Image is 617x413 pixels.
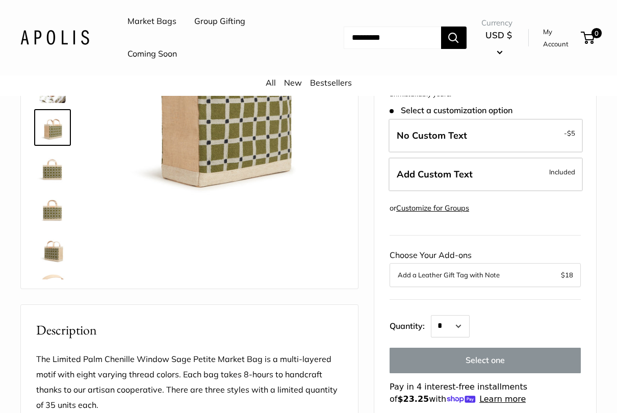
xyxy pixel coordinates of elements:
input: Search... [344,27,441,49]
span: $18 [561,271,573,279]
span: Select a customization option [390,106,512,115]
div: Choose Your Add-ons [390,248,581,287]
a: 0 [582,32,595,44]
label: Add Custom Text [389,158,583,191]
a: Petite Market Bag in Chenille Window Sage [34,109,71,146]
img: Apolis [20,30,89,45]
p: The Limited Palm Chenille Window Sage Petite Market Bag is a multi-layered motif with eight varyi... [36,352,343,413]
h2: Description [36,320,343,340]
span: Add Custom Text [397,168,473,180]
span: Currency [481,16,517,30]
button: Select one [390,348,581,373]
a: Petite Market Bag in Chenille Window Sage [34,272,71,309]
span: No Custom Text [397,130,467,141]
img: Petite Market Bag in Chenille Window Sage [36,152,69,185]
a: Petite Market Bag in Chenille Window Sage [34,150,71,187]
div: or [390,201,469,215]
img: Petite Market Bag in Chenille Window Sage [36,111,69,144]
a: New [284,78,302,88]
button: Search [441,27,467,49]
a: Customize for Groups [396,203,469,213]
button: USD $ [481,27,517,60]
a: Group Gifting [194,14,245,29]
span: 0 [592,28,602,38]
a: Petite Market Bag in Chenille Window Sage [34,231,71,268]
img: Petite Market Bag in Chenille Window Sage [36,193,69,225]
span: USD $ [485,30,512,40]
span: $5 [567,129,575,137]
img: Petite Market Bag in Chenille Window Sage [36,234,69,266]
a: Market Bags [127,14,176,29]
a: Bestsellers [310,78,352,88]
label: Leave Blank [389,119,583,152]
a: My Account [543,25,577,50]
img: Petite Market Bag in Chenille Window Sage [36,274,69,307]
a: Coming Soon [127,46,177,62]
span: Included [549,166,575,178]
span: - [564,127,575,139]
a: Petite Market Bag in Chenille Window Sage [34,191,71,227]
a: All [266,78,276,88]
button: Add a Leather Gift Tag with Note [398,269,573,281]
label: Quantity: [390,312,431,338]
